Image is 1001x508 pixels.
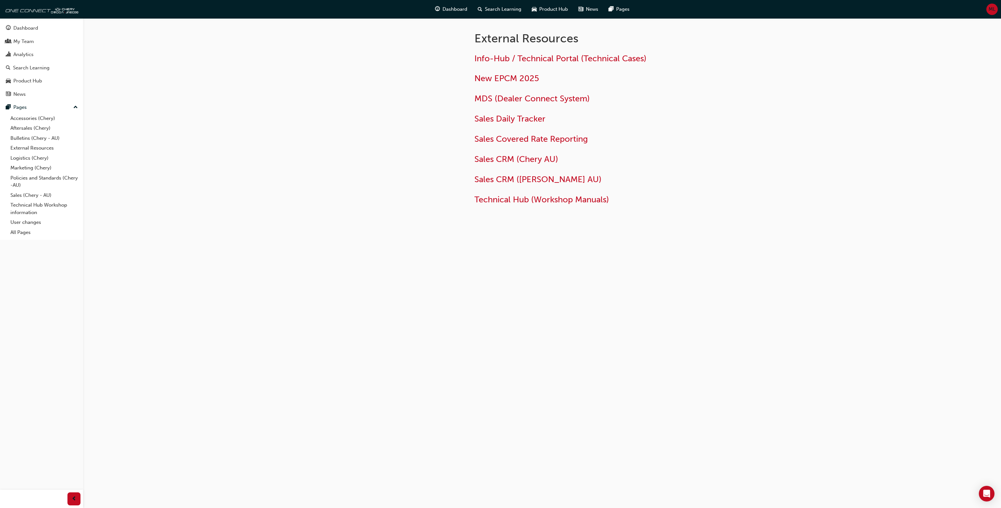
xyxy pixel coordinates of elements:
span: car-icon [6,78,11,84]
a: Technical Hub (Workshop Manuals) [474,195,609,205]
div: Pages [13,104,27,111]
a: Sales (Chery - AU) [8,190,80,200]
button: DashboardMy TeamAnalyticsSearch LearningProduct HubNews [3,21,80,101]
button: Pages [3,101,80,113]
span: news-icon [578,5,583,13]
a: pages-iconPages [603,3,635,16]
span: up-icon [73,103,78,112]
span: guage-icon [435,5,440,13]
div: Dashboard [13,24,38,32]
a: Search Learning [3,62,80,74]
a: Policies and Standards (Chery -AU) [8,173,80,190]
a: External Resources [8,143,80,153]
a: news-iconNews [573,3,603,16]
a: Dashboard [3,22,80,34]
a: Info-Hub / Technical Portal (Technical Cases) [474,53,646,64]
span: pages-icon [6,105,11,110]
div: Product Hub [13,77,42,85]
a: Sales Covered Rate Reporting [474,134,588,144]
a: Accessories (Chery) [8,113,80,123]
span: people-icon [6,39,11,45]
div: Open Intercom Messenger [979,486,994,501]
img: oneconnect [3,3,78,16]
div: Analytics [13,51,34,58]
span: News [586,6,598,13]
a: Sales CRM ([PERSON_NAME] AU) [474,174,602,184]
span: prev-icon [72,495,77,503]
div: News [13,91,26,98]
span: Pages [616,6,630,13]
a: Product Hub [3,75,80,87]
a: Logistics (Chery) [8,153,80,163]
span: guage-icon [6,25,11,31]
a: Technical Hub Workshop information [8,200,80,217]
span: Dashboard [442,6,467,13]
a: Analytics [3,49,80,61]
a: Sales CRM (Chery AU) [474,154,558,164]
a: car-iconProduct Hub [527,3,573,16]
div: My Team [13,38,34,45]
span: news-icon [6,92,11,97]
span: chart-icon [6,52,11,58]
a: Sales Daily Tracker [474,114,545,124]
a: Bulletins (Chery - AU) [8,133,80,143]
span: search-icon [6,65,10,71]
h1: External Resources [474,31,688,46]
a: guage-iconDashboard [430,3,472,16]
span: Product Hub [539,6,568,13]
span: pages-icon [609,5,614,13]
span: ML [989,6,995,13]
a: User changes [8,217,80,227]
a: All Pages [8,227,80,238]
span: search-icon [478,5,482,13]
a: Marketing (Chery) [8,163,80,173]
span: car-icon [532,5,537,13]
a: News [3,88,80,100]
a: search-iconSearch Learning [472,3,527,16]
a: Aftersales (Chery) [8,123,80,133]
a: New EPCM 2025 [474,73,539,83]
a: My Team [3,36,80,48]
span: Search Learning [485,6,521,13]
a: MDS (Dealer Connect System) [474,94,590,104]
button: ML [986,4,998,15]
div: Search Learning [13,64,50,72]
